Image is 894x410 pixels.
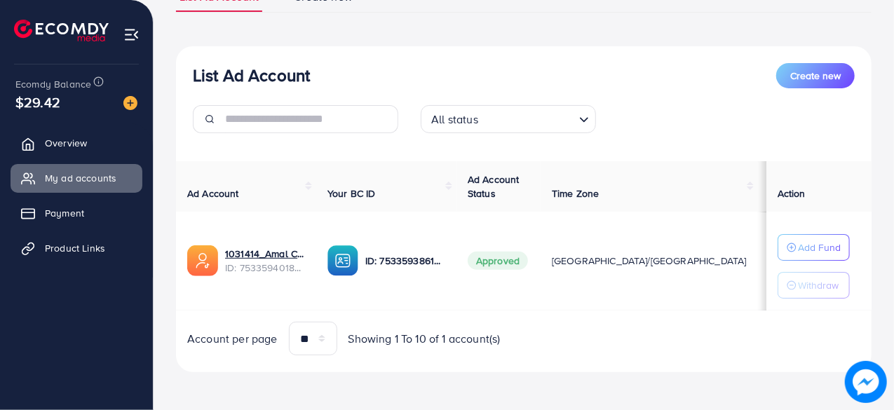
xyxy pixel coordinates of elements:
span: Create new [790,69,841,83]
img: ic-ads-acc.e4c84228.svg [187,245,218,276]
img: menu [123,27,140,43]
span: My ad accounts [45,171,116,185]
button: Add Fund [778,234,850,261]
div: Search for option [421,105,596,133]
img: logo [14,20,109,41]
span: Action [778,186,806,200]
span: All status [428,109,481,130]
input: Search for option [482,107,574,130]
p: Add Fund [798,239,841,256]
p: ID: 7533593861403754513 [365,252,445,269]
span: Account per page [187,331,278,347]
span: Ad Account Status [468,172,520,200]
img: image [123,96,137,110]
span: Ecomdy Balance [15,77,91,91]
span: [GEOGRAPHIC_DATA]/[GEOGRAPHIC_DATA] [552,254,747,268]
span: ID: 7533594018068971521 [225,261,305,275]
img: ic-ba-acc.ded83a64.svg [327,245,358,276]
span: $29.42 [15,92,60,112]
span: Overview [45,136,87,150]
div: <span class='underline'>1031414_Amal Collection_1754051557873</span></br>7533594018068971521 [225,247,305,275]
span: Time Zone [552,186,599,200]
a: Overview [11,129,142,157]
span: Payment [45,206,84,220]
span: Showing 1 To 10 of 1 account(s) [348,331,501,347]
a: Payment [11,199,142,227]
span: Approved [468,252,528,270]
button: Withdraw [778,272,850,299]
a: 1031414_Amal Collection_1754051557873 [225,247,305,261]
h3: List Ad Account [193,65,310,86]
img: image [845,361,887,403]
span: Product Links [45,241,105,255]
a: Product Links [11,234,142,262]
button: Create new [776,63,855,88]
p: Withdraw [798,277,839,294]
span: Your BC ID [327,186,376,200]
span: Ad Account [187,186,239,200]
a: My ad accounts [11,164,142,192]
